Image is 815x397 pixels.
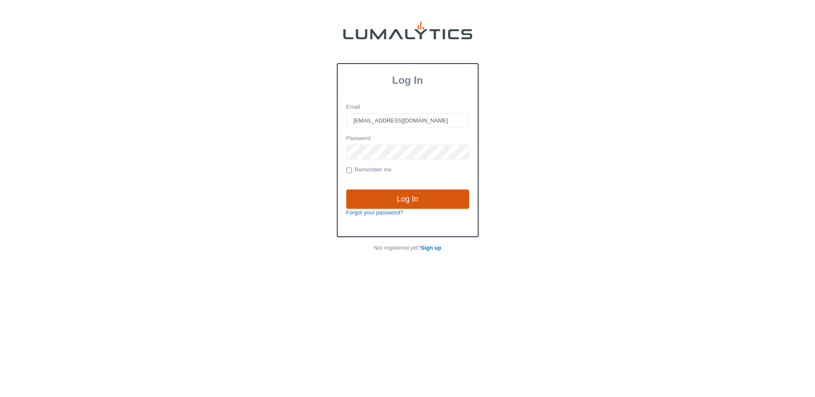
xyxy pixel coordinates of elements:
a: Forgot your password? [346,209,403,216]
label: Email [346,103,360,111]
h3: Log In [338,74,478,86]
label: Remember me [346,166,392,174]
input: Remember me [346,168,352,173]
label: Password [346,134,371,143]
p: Not registered yet? [337,244,479,252]
img: lumalytics-black-e9b537c871f77d9ce8d3a6940f85695cd68c596e3f819dc492052d1098752254.png [343,21,472,40]
input: Email [346,113,469,128]
a: Sign up [421,244,442,251]
input: Log In [346,189,469,209]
